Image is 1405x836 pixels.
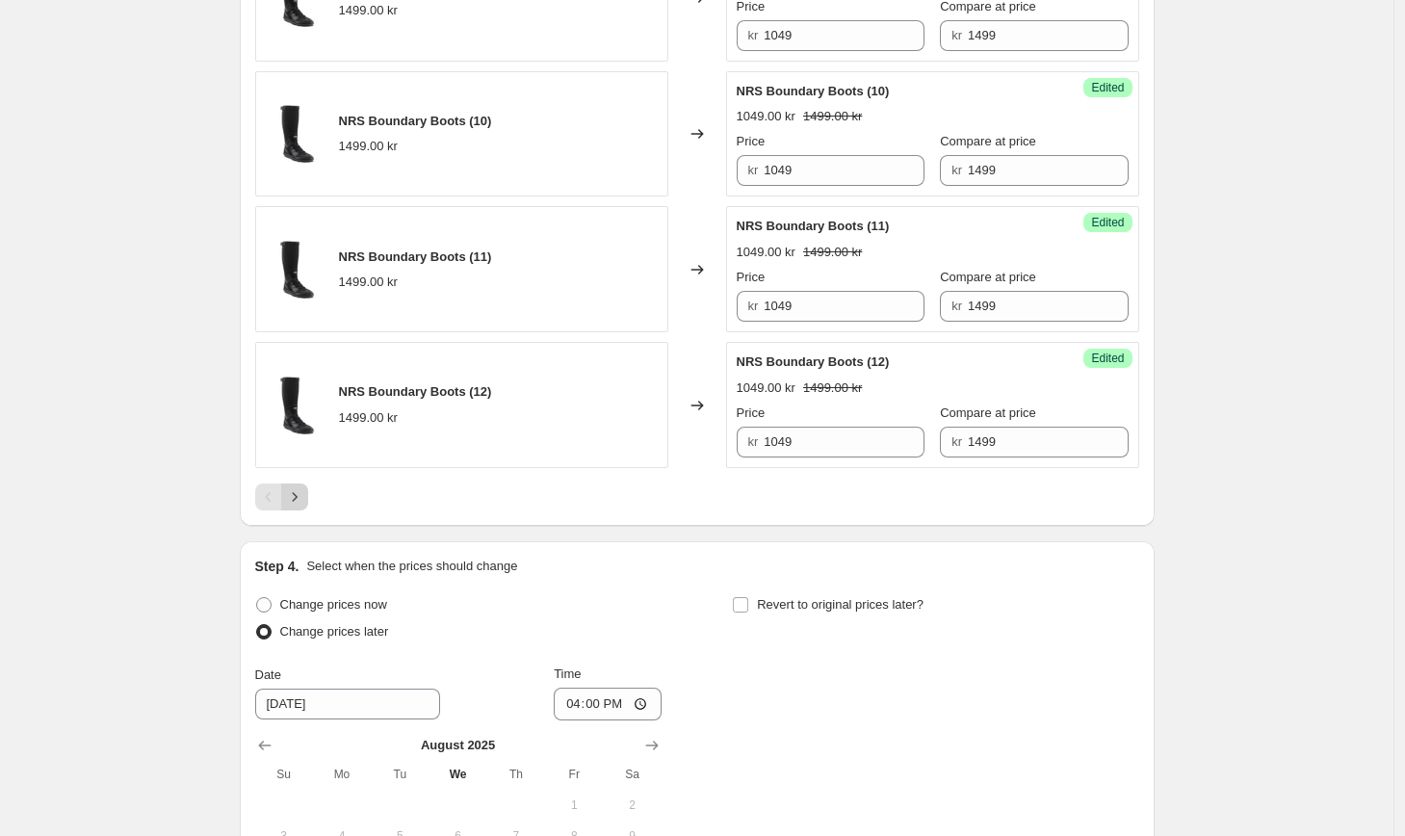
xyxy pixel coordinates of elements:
span: Th [495,767,537,782]
button: Show next month, September 2025 [638,732,665,759]
th: Saturday [603,759,661,790]
button: Show previous month, July 2025 [251,732,278,759]
th: Tuesday [371,759,429,790]
span: We [436,767,479,782]
span: Sa [611,767,653,782]
span: Change prices now [280,597,387,612]
div: 1049.00 kr [737,243,795,262]
input: 8/20/2025 [255,689,440,719]
span: Su [263,767,305,782]
span: NRS Boundary Boots (11) [339,249,492,264]
span: Price [737,134,766,148]
th: Monday [313,759,371,790]
button: Saturday August 2 2025 [603,790,661,821]
span: Edited [1091,80,1124,95]
span: Edited [1091,215,1124,230]
span: Revert to original prices later? [757,597,924,612]
span: Compare at price [940,134,1036,148]
span: NRS Boundary Boots (10) [339,114,492,128]
span: Date [255,667,281,682]
img: Boundory-boots-front_80x.jpg [266,241,324,299]
span: 1 [553,797,595,813]
span: Tu [378,767,421,782]
input: 12:00 [554,688,662,720]
span: Price [737,270,766,284]
span: NRS Boundary Boots (11) [737,219,890,233]
span: Fr [553,767,595,782]
th: Thursday [487,759,545,790]
p: Select when the prices should change [306,557,517,576]
span: Edited [1091,351,1124,366]
th: Wednesday [429,759,486,790]
strike: 1499.00 kr [803,107,862,126]
span: kr [951,434,962,449]
img: Boundory-boots-front_80x.jpg [266,377,324,434]
th: Friday [545,759,603,790]
span: NRS Boundary Boots (12) [737,354,890,369]
span: Compare at price [940,405,1036,420]
nav: Pagination [255,483,308,510]
h2: Step 4. [255,557,299,576]
button: Next [281,483,308,510]
span: NRS Boundary Boots (12) [339,384,492,399]
div: 1499.00 kr [339,408,398,428]
span: Mo [321,767,363,782]
th: Sunday [255,759,313,790]
div: 1499.00 kr [339,273,398,292]
span: kr [748,299,759,313]
span: kr [951,299,962,313]
strike: 1499.00 kr [803,379,862,398]
span: Compare at price [940,270,1036,284]
span: kr [951,163,962,177]
strike: 1499.00 kr [803,243,862,262]
div: 1049.00 kr [737,379,795,398]
div: 1049.00 kr [737,107,795,126]
span: Change prices later [280,624,389,639]
span: 2 [611,797,653,813]
span: Price [737,405,766,420]
button: Friday August 1 2025 [545,790,603,821]
div: 1499.00 kr [339,1,398,20]
span: NRS Boundary Boots (10) [737,84,890,98]
img: Boundory-boots-front_80x.jpg [266,105,324,163]
span: kr [951,28,962,42]
span: kr [748,163,759,177]
div: 1499.00 kr [339,137,398,156]
span: kr [748,28,759,42]
span: kr [748,434,759,449]
span: Time [554,666,581,681]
